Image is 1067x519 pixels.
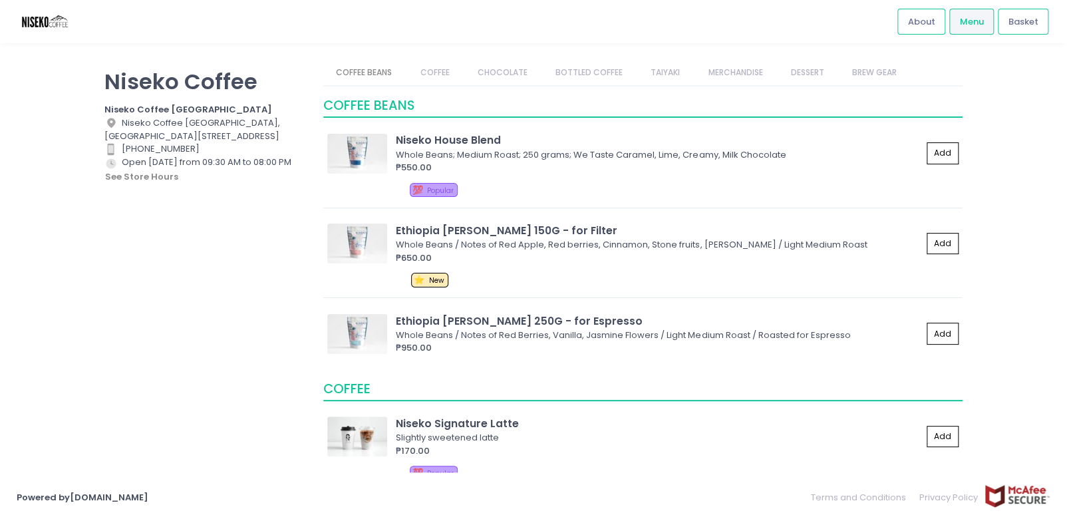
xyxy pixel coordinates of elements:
a: BOTTLED COFFEE [543,60,636,85]
span: Basket [1008,15,1038,29]
a: COFFEE BEANS [323,60,405,85]
a: COFFEE [407,60,462,85]
div: Slightly sweetened latte [396,431,918,444]
img: logo [17,10,76,33]
a: About [897,9,945,34]
img: Ethiopia Koke Shalaye 250G - for Espresso [327,314,387,354]
span: COFFEE [323,380,371,398]
button: Add [927,142,959,164]
a: Powered by[DOMAIN_NAME] [17,491,148,504]
div: Ethiopia [PERSON_NAME] 250G - for Espresso [396,313,922,329]
button: Add [927,426,959,448]
div: ₱950.00 [396,341,922,355]
div: Niseko Coffee [GEOGRAPHIC_DATA], [GEOGRAPHIC_DATA][STREET_ADDRESS] [104,116,307,143]
span: ⭐ [414,273,424,286]
a: Terms and Conditions [811,484,913,510]
div: Open [DATE] from 09:30 AM to 08:00 PM [104,156,307,184]
div: [PHONE_NUMBER] [104,142,307,156]
span: Menu [959,15,983,29]
span: Popular [427,468,454,478]
span: New [429,275,444,285]
span: About [907,15,935,29]
div: ₱170.00 [396,444,922,458]
div: Niseko House Blend [396,132,922,148]
div: Ethiopia [PERSON_NAME] 150G - for Filter [396,223,922,238]
b: Niseko Coffee [GEOGRAPHIC_DATA] [104,103,272,116]
a: Privacy Policy [913,484,985,510]
a: MERCHANDISE [695,60,776,85]
a: BREW GEAR [839,60,910,85]
div: Whole Beans / Notes of Red Apple, Red berries, Cinnamon, Stone fruits, [PERSON_NAME] / Light Medi... [396,238,918,252]
button: Add [927,233,959,255]
img: Niseko House Blend [327,134,387,174]
button: Add [927,323,959,345]
div: ₱650.00 [396,252,922,265]
a: DESSERT [778,60,837,85]
a: TAIYAKI [638,60,693,85]
a: CHOCOLATE [464,60,540,85]
img: Ethiopia Koke Shalaye 150G - for Filter [327,224,387,263]
div: Whole Beans / Notes of Red Berries, Vanilla, Jasmine Flowers / Light Medium Roast / Roasted for E... [396,329,918,342]
span: 💯 [412,184,423,196]
div: Whole Beans; Medium Roast; 250 grams; We Taste Caramel, Lime, Creamy, Milk Chocolate [396,148,918,162]
span: COFFEE BEANS [323,96,414,114]
img: Niseko Signature Latte [327,417,387,456]
p: Niseko Coffee [104,69,307,94]
a: Menu [949,9,994,34]
span: 💯 [412,466,423,479]
div: Niseko Signature Latte [396,416,922,431]
img: mcafee-secure [984,484,1050,508]
span: Popular [427,186,454,196]
div: ₱550.00 [396,161,922,174]
button: see store hours [104,170,179,184]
